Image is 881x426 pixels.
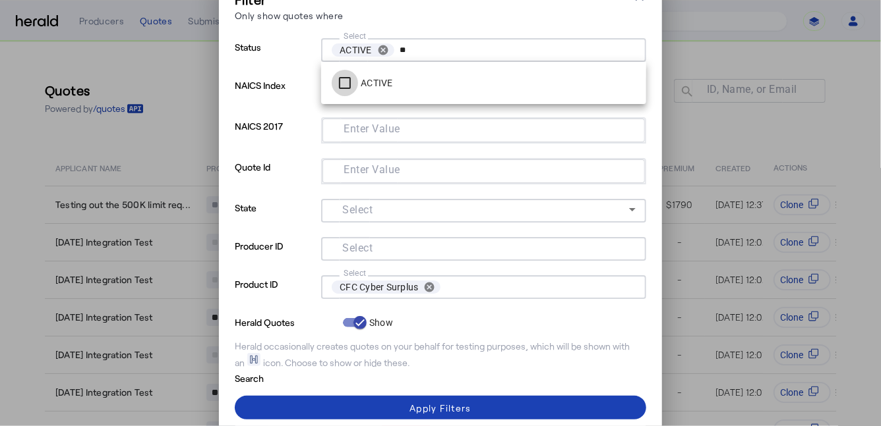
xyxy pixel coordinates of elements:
[358,76,393,90] label: ACTIVE
[410,401,471,415] div: Apply Filters
[333,162,634,178] mat-chip-grid: Selection
[372,44,394,56] button: remove ACTIVE
[235,340,646,369] div: Herald occasionally creates quotes on your behalf for testing purposes, which will be shown with ...
[342,204,373,217] mat-label: Select
[332,41,636,59] mat-chip-grid: Selection
[235,158,316,199] p: Quote Id
[418,281,440,293] button: remove CFC Cyber Surplus
[235,38,316,76] p: Status
[342,242,373,255] mat-label: Select
[367,316,393,329] label: Show
[235,76,316,117] p: NAICS Index
[340,43,372,57] span: ACTIVE
[332,278,636,296] mat-chip-grid: Selection
[344,269,367,278] mat-label: Select
[235,237,316,275] p: Producer ID
[235,199,316,237] p: State
[235,9,344,22] p: Only show quotes where
[344,164,400,176] mat-label: Enter Value
[235,396,646,419] button: Apply Filters
[332,240,636,255] mat-chip-grid: Selection
[235,117,316,158] p: NAICS 2017
[333,121,634,137] mat-chip-grid: Selection
[235,313,338,329] p: Herald Quotes
[235,275,316,313] p: Product ID
[340,280,418,294] span: CFC Cyber Surplus
[235,369,338,385] p: Search
[344,123,400,136] mat-label: Enter Value
[344,32,367,41] mat-label: Select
